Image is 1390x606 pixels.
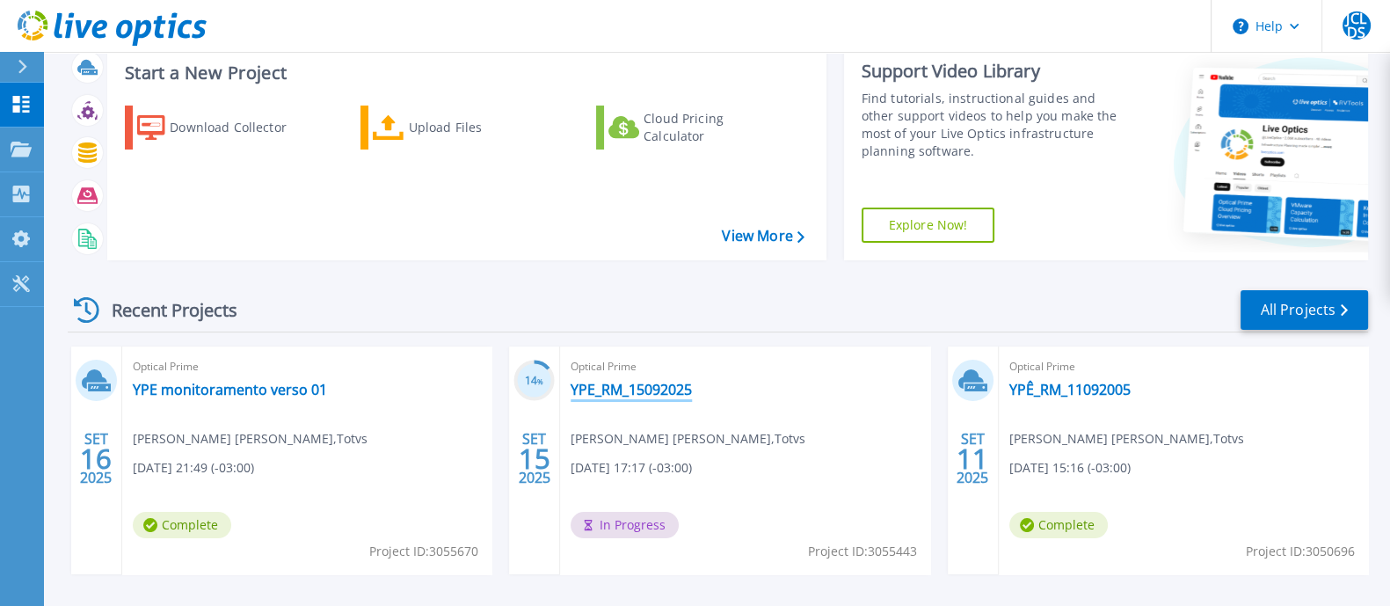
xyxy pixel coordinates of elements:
div: SET 2025 [79,427,113,491]
div: SET 2025 [956,427,989,491]
a: YPE_RM_15092025 [571,381,692,398]
span: 11 [957,451,988,466]
a: Cloud Pricing Calculator [596,106,792,150]
span: Project ID: 3055670 [369,542,478,561]
div: Cloud Pricing Calculator [644,110,784,145]
span: [DATE] 21:49 (-03:00) [133,458,254,478]
span: Project ID: 3050696 [1246,542,1355,561]
div: Download Collector [170,110,310,145]
h3: 14 [513,371,555,391]
h3: Start a New Project [125,63,804,83]
span: Optical Prime [571,357,919,376]
div: SET 2025 [518,427,551,491]
span: Project ID: 3055443 [808,542,917,561]
a: YPÊ_RM_11092005 [1009,381,1131,398]
a: Upload Files [360,106,557,150]
span: 16 [80,451,112,466]
div: Find tutorials, instructional guides and other support videos to help you make the most of your L... [862,90,1125,160]
span: 15 [519,451,550,466]
span: Complete [1009,512,1108,538]
span: [PERSON_NAME] [PERSON_NAME] , Totvs [571,429,805,449]
a: View More [722,228,804,245]
div: Upload Files [409,110,549,145]
span: In Progress [571,512,679,538]
span: Optical Prime [1009,357,1357,376]
span: [PERSON_NAME] [PERSON_NAME] , Totvs [1009,429,1244,449]
div: Support Video Library [862,60,1125,83]
span: JCLDS [1343,11,1371,40]
span: Optical Prime [133,357,481,376]
a: Download Collector [125,106,321,150]
span: [DATE] 15:16 (-03:00) [1009,458,1131,478]
span: Complete [133,512,231,538]
a: All Projects [1241,290,1368,330]
div: Recent Projects [68,288,261,332]
a: YPE monitoramento verso 01 [133,381,327,398]
span: [PERSON_NAME] [PERSON_NAME] , Totvs [133,429,368,449]
span: [DATE] 17:17 (-03:00) [571,458,692,478]
span: % [537,376,543,386]
a: Explore Now! [862,208,995,243]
